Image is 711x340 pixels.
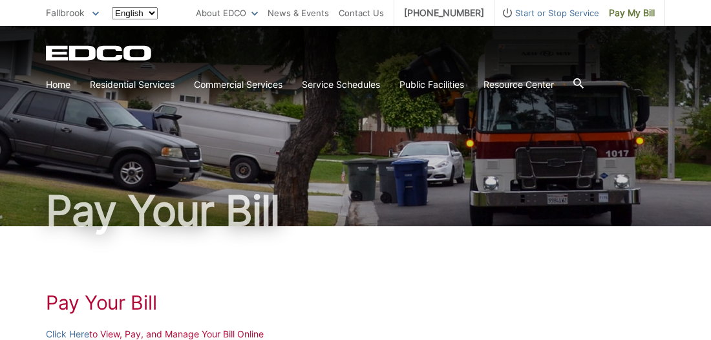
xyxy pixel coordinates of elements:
a: Contact Us [339,6,384,20]
h1: Pay Your Bill [46,291,665,314]
span: Fallbrook [46,7,85,18]
select: Select a language [112,7,158,19]
a: Public Facilities [399,78,464,92]
a: Commercial Services [194,78,282,92]
a: Service Schedules [302,78,380,92]
span: Pay My Bill [609,6,655,20]
a: News & Events [268,6,329,20]
h1: Pay Your Bill [46,190,665,231]
a: About EDCO [196,6,258,20]
a: EDCD logo. Return to the homepage. [46,45,153,61]
a: Residential Services [90,78,175,92]
a: Resource Center [483,78,554,92]
a: Home [46,78,70,92]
